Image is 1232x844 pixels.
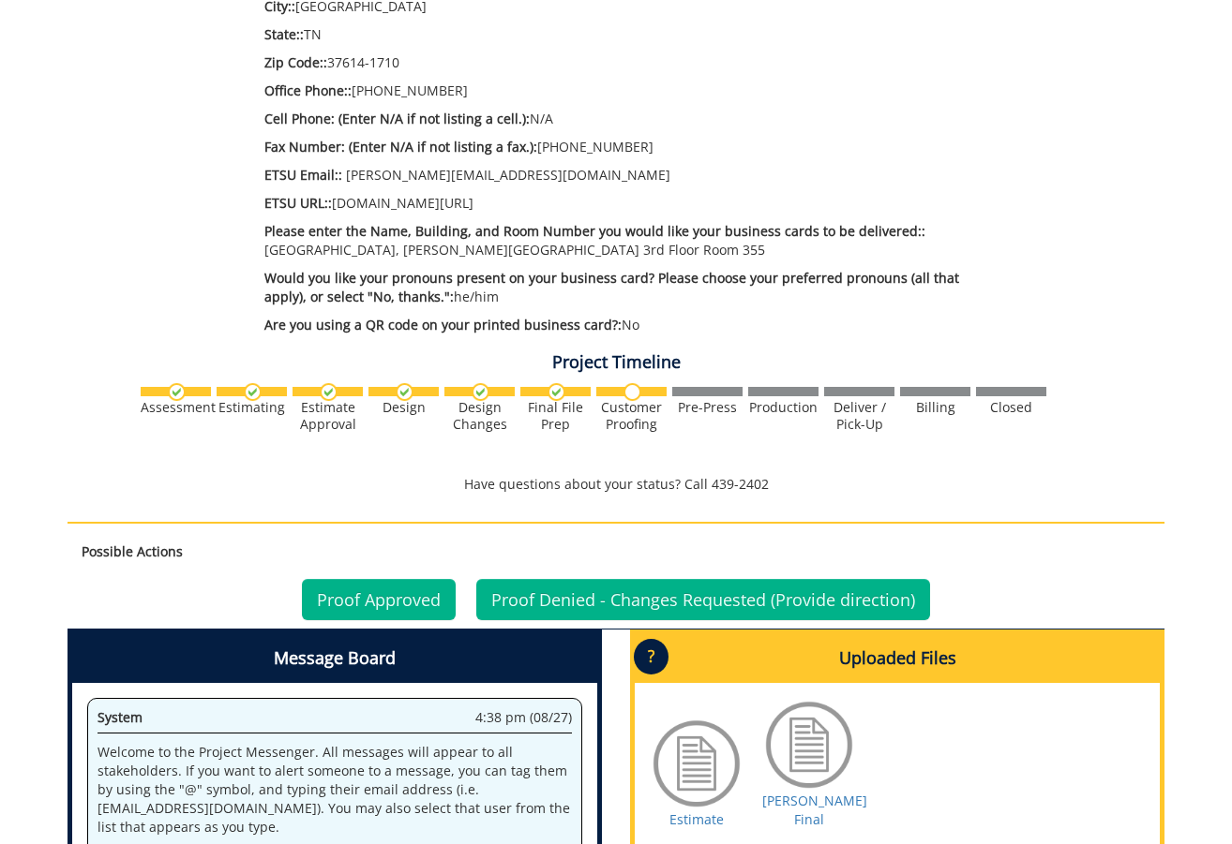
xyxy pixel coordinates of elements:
[264,194,999,213] p: [DOMAIN_NAME][URL]
[396,383,413,401] img: checkmark
[264,269,999,306] p: he/him
[548,383,565,401] img: checkmark
[264,138,537,155] span: Fax Number: (Enter N/A if not listing a fax.):
[320,383,338,401] img: checkmark
[264,269,959,305] span: Would you like your pronouns present on your business card? Please choose your preferred pronouns...
[624,383,641,401] img: no
[476,579,930,620] a: Proof Denied - Changes Requested (Provide direction)
[98,743,572,837] p: Welcome to the Project Messenger. All messages will appear to all stakeholders. If you want to al...
[264,53,327,71] span: Zip Code::
[264,25,999,44] p: TN
[264,25,304,43] span: State::
[264,166,999,185] p: [PERSON_NAME][EMAIL_ADDRESS][DOMAIN_NAME]
[68,353,1164,372] h4: Project Timeline
[98,708,143,726] span: System
[368,399,439,416] div: Design
[264,222,925,240] span: Please enter the Name, Building, and Room Number you would like your business cards to be deliver...
[264,166,342,184] span: ETSU Email::
[264,110,999,128] p: N/A
[141,399,211,416] div: Assessment
[264,110,530,127] span: Cell Phone: (Enter N/A if not listing a cell.):
[824,399,894,433] div: Deliver / Pick-Up
[264,316,999,334] p: No
[900,399,970,416] div: Billing
[762,792,867,828] a: [PERSON_NAME] Final
[302,579,456,620] a: Proof Approved
[217,399,287,416] div: Estimating
[444,399,515,433] div: Design Changes
[82,542,183,560] strong: Possible Actions
[244,383,262,401] img: checkmark
[475,708,572,727] span: 4:38 pm (08/27)
[264,194,332,212] span: ETSU URL::
[264,81,999,100] p: [PHONE_NUMBER]
[672,399,743,416] div: Pre-Press
[72,634,597,683] h4: Message Board
[293,399,363,433] div: Estimate Approval
[520,399,591,433] div: Final File Prep
[748,399,819,416] div: Production
[596,399,667,433] div: Customer Proofing
[634,639,669,674] p: ?
[264,138,999,156] p: [PHONE_NUMBER]
[168,383,186,401] img: checkmark
[472,383,489,401] img: checkmark
[976,399,1046,416] div: Closed
[264,81,352,99] span: Office Phone::
[68,475,1164,494] p: Have questions about your status? Call 439-2402
[669,810,724,828] a: Estimate
[264,222,999,259] p: [GEOGRAPHIC_DATA], [PERSON_NAME][GEOGRAPHIC_DATA] 3rd Floor Room 355
[264,316,622,333] span: Are you using a QR code on your printed business card?:
[635,634,1160,683] h4: Uploaded Files
[264,53,999,72] p: 37614-1710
